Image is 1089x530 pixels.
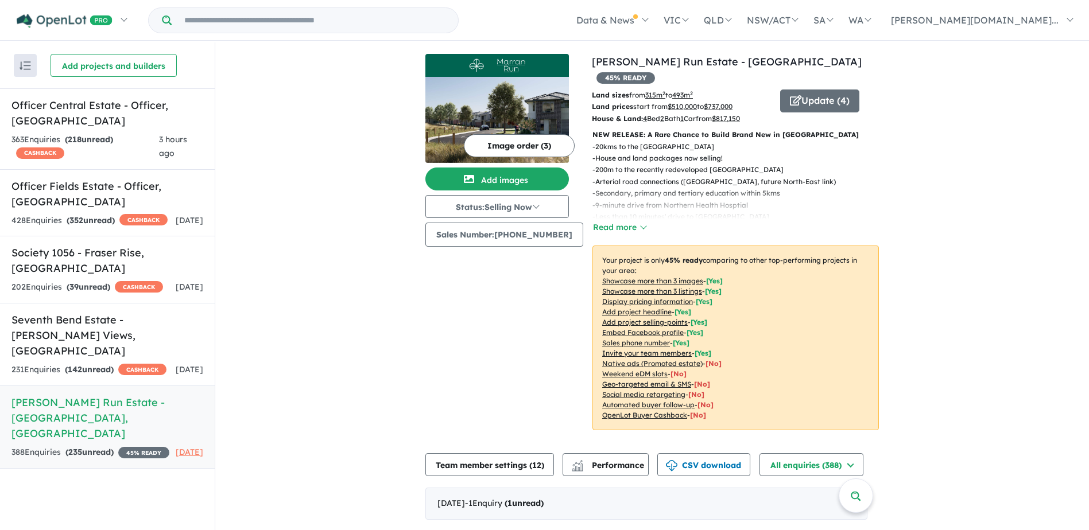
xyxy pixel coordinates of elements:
[20,61,31,70] img: sort.svg
[592,164,845,176] p: - 200m to the recently redeveloped [GEOGRAPHIC_DATA]
[592,129,879,141] p: NEW RELEASE: A Rare Chance to Build Brand New in [GEOGRAPHIC_DATA]
[11,312,203,358] h5: Seventh Bend Estate - [PERSON_NAME] Views , [GEOGRAPHIC_DATA]
[671,369,687,378] span: [No]
[780,89,859,112] button: Update (4)
[563,453,649,476] button: Performance
[11,395,203,441] h5: [PERSON_NAME] Run Estate - [GEOGRAPHIC_DATA] , [GEOGRAPHIC_DATA]
[602,328,684,337] u: Embed Facebook profile
[695,349,711,357] span: [ Yes ]
[176,447,203,457] span: [DATE]
[672,91,693,99] u: 493 m
[602,349,692,357] u: Invite your team members
[602,369,668,378] u: Weekend eDM slots
[425,453,554,476] button: Team member settings (12)
[592,113,772,124] p: Bed Bath Car from
[532,460,541,470] span: 12
[690,411,706,419] span: [No]
[688,390,704,399] span: [No]
[592,91,629,99] b: Land sizes
[602,411,687,419] u: OpenLot Buyer Cashback
[704,102,733,111] u: $ 737,000
[668,102,697,111] u: $ 510,000
[687,328,703,337] span: [ Yes ]
[592,153,845,164] p: - House and land packages now selling!
[592,200,845,211] p: - 9-minute drive from Northern Health Hosptial
[592,101,772,112] p: start from
[602,297,693,306] u: Display pricing information
[602,380,691,388] u: Geo-targeted email & SMS
[706,359,722,368] span: [No]
[507,498,512,508] span: 1
[68,447,82,457] span: 235
[425,488,867,520] div: [DATE]
[592,114,643,123] b: House & Land:
[11,363,166,377] div: 231 Enquir ies
[65,134,113,145] strong: ( unread)
[572,460,583,466] img: line-chart.svg
[69,215,83,225] span: 352
[118,447,169,458] span: 45 % READY
[690,90,693,96] sup: 2
[176,364,203,375] span: [DATE]
[592,55,862,68] a: [PERSON_NAME] Run Estate - [GEOGRAPHIC_DATA]
[572,463,583,471] img: bar-chart.svg
[696,297,712,306] span: [ Yes ]
[425,54,569,163] a: Marran Run Estate - Thomastown LogoMarran Run Estate - Thomastown
[67,282,110,292] strong: ( unread)
[592,221,646,234] button: Read more
[694,380,710,388] span: [No]
[115,281,163,293] span: CASHBACK
[602,307,672,316] u: Add project headline
[602,359,703,368] u: Native ads (Promoted estate)
[666,460,677,471] img: download icon
[665,256,703,264] b: 45 % ready
[592,211,845,223] p: - Less than 10 minutes' drive to [GEOGRAPHIC_DATA]
[643,114,647,123] u: 4
[505,498,544,508] strong: ( unread)
[592,141,845,153] p: - 20kms to the [GEOGRAPHIC_DATA]
[680,114,684,123] u: 1
[16,147,64,159] span: CASHBACK
[65,447,114,457] strong: ( unread)
[706,276,723,285] span: [ Yes ]
[592,89,772,101] p: from
[159,134,187,158] span: 3 hours ago
[425,195,569,218] button: Status:Selling Now
[697,102,733,111] span: to
[11,133,159,161] div: 363 Enquir ies
[705,287,722,295] span: [ Yes ]
[660,114,664,123] u: 2
[759,453,863,476] button: All enquiries (388)
[11,446,169,459] div: 388 Enquir ies
[691,318,707,326] span: [ Yes ]
[11,280,163,294] div: 202 Enquir ies
[602,390,685,399] u: Social media retargeting
[425,223,583,247] button: Sales Number:[PHONE_NUMBER]
[11,178,203,209] h5: Officer Fields Estate - Officer , [GEOGRAPHIC_DATA]
[425,167,569,190] button: Add images
[662,90,665,96] sup: 2
[174,8,456,33] input: Try estate name, suburb, builder or developer
[602,338,670,347] u: Sales phone number
[118,364,166,375] span: CASHBACK
[176,282,203,292] span: [DATE]
[602,276,703,285] u: Showcase more than 3 images
[592,102,633,111] b: Land prices
[464,134,575,157] button: Image order (3)
[11,214,168,228] div: 428 Enquir ies
[665,91,693,99] span: to
[602,287,702,295] u: Showcase more than 3 listings
[657,453,750,476] button: CSV download
[465,498,544,508] span: - 1 Enquir y
[602,400,695,409] u: Automated buyer follow-up
[430,59,564,72] img: Marran Run Estate - Thomastown Logo
[17,14,113,28] img: Openlot PRO Logo White
[51,54,177,77] button: Add projects and builders
[69,282,79,292] span: 39
[592,245,879,430] p: Your project is only comparing to other top-performing projects in your area: - - - - - - - - - -...
[68,134,82,145] span: 218
[119,214,168,225] span: CASHBACK
[675,307,691,316] span: [ Yes ]
[11,245,203,276] h5: Society 1056 - Fraser Rise , [GEOGRAPHIC_DATA]
[645,91,665,99] u: 315 m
